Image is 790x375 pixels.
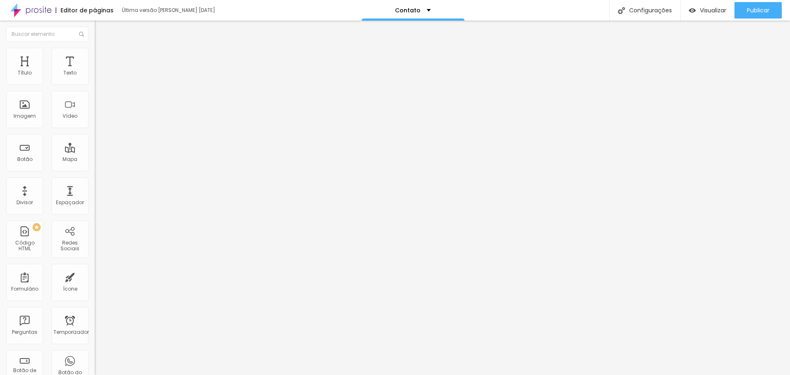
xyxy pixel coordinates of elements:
font: Código HTML [15,239,35,252]
font: Título [18,69,32,76]
input: Buscar elemento [6,27,88,42]
font: Espaçador [56,199,84,206]
font: Contato [395,6,421,14]
img: Ícone [618,7,625,14]
font: Vídeo [63,112,77,119]
img: view-1.svg [689,7,696,14]
button: Visualizar [681,2,734,19]
font: Texto [63,69,77,76]
img: Ícone [79,32,84,37]
font: Mapa [63,156,77,163]
font: Temporizador [53,328,89,335]
font: Editor de páginas [60,6,114,14]
font: Perguntas [12,328,37,335]
button: Publicar [734,2,782,19]
font: Redes Sociais [60,239,79,252]
font: Configurações [629,6,672,14]
font: Publicar [747,6,769,14]
font: Divisor [16,199,33,206]
font: Formulário [11,285,38,292]
div: Última versão [PERSON_NAME] [DATE] [122,8,216,13]
font: Imagem [14,112,36,119]
font: Visualizar [700,6,726,14]
font: Ícone [63,285,77,292]
font: Botão [17,156,33,163]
